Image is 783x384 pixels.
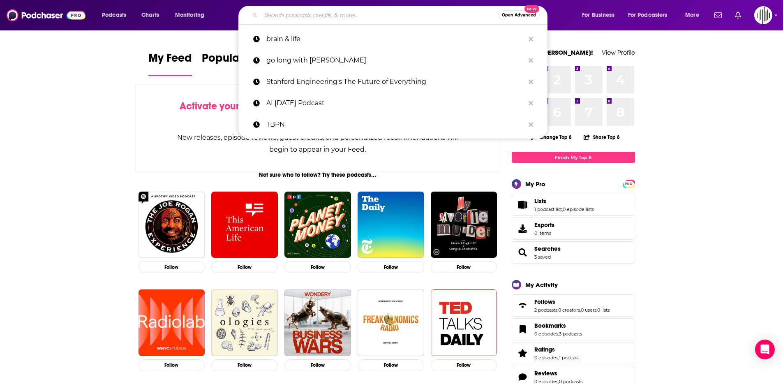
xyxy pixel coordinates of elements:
span: PRO [624,181,634,187]
a: 0 lists [597,307,610,313]
a: 3 podcasts [559,331,582,337]
p: Stanford Engineering's The Future of Everything [266,71,524,93]
span: Podcasts [102,9,126,21]
span: , [557,307,558,313]
span: Activate your Feed [180,100,264,112]
img: This American Life [211,192,278,258]
a: Show notifications dropdown [711,8,725,22]
button: Follow [358,359,424,371]
div: New releases, episode reviews, guest credits, and personalized recommendations will begin to appe... [177,132,459,155]
button: Follow [431,261,497,273]
span: Exports [534,221,554,229]
span: Lists [534,197,546,205]
div: My Activity [525,281,558,289]
button: Share Top 8 [583,129,620,145]
span: Charts [141,9,159,21]
span: 0 items [534,230,554,236]
span: , [558,355,559,361]
a: 0 episode lists [563,206,594,212]
a: Follows [515,300,531,311]
img: The Daily [358,192,424,258]
a: Bookmarks [515,324,531,335]
a: brain & life [238,28,547,50]
a: TBPN [238,114,547,135]
a: 1 podcast list [534,206,562,212]
a: Reviews [515,371,531,383]
span: Follows [512,294,635,317]
img: My Favorite Murder with Karen Kilgariff and Georgia Hardstark [431,192,497,258]
button: Follow [358,261,424,273]
a: 2 podcasts [534,307,557,313]
span: Logged in as gpg2 [754,6,772,24]
span: Ratings [512,342,635,364]
p: brain & life [266,28,524,50]
button: Follow [139,359,205,371]
button: Change Top 8 [526,132,577,142]
button: open menu [169,9,215,22]
span: More [685,9,699,21]
a: Stanford Engineering's The Future of Everything [238,71,547,93]
span: Popular Feed [202,51,272,70]
button: Show profile menu [754,6,772,24]
p: AI Today Podcast [266,93,524,114]
span: Searches [512,241,635,264]
span: Bookmarks [512,318,635,340]
span: , [558,331,559,337]
button: open menu [576,9,625,22]
span: My Feed [148,51,192,70]
a: PRO [624,180,634,187]
span: Reviews [534,370,557,377]
span: , [596,307,597,313]
img: Freakonomics Radio [358,289,424,356]
img: Ologies with Alie Ward [211,289,278,356]
a: My Feed [148,51,192,76]
button: Follow [284,261,351,273]
img: The Joe Rogan Experience [139,192,205,258]
div: Not sure who to follow? Try these podcasts... [135,171,501,178]
span: New [524,5,539,13]
button: Follow [211,261,278,273]
input: Search podcasts, credits, & more... [261,9,498,22]
button: Follow [211,359,278,371]
a: Bookmarks [534,322,582,329]
div: My Pro [525,180,545,188]
a: Charts [136,9,164,22]
img: Radiolab [139,289,205,356]
a: Welcome [PERSON_NAME]! [512,49,593,56]
span: Follows [534,298,555,305]
a: AI [DATE] Podcast [238,93,547,114]
img: TED Talks Daily [431,289,497,356]
p: go long with tyler dunne [266,50,524,71]
a: 0 creators [558,307,580,313]
div: by following Podcasts, Creators, Lists, and other Users! [177,100,459,124]
button: Follow [139,261,205,273]
p: TBPN [266,114,524,135]
a: 1 podcast [559,355,579,361]
a: Reviews [534,370,582,377]
span: , [562,206,563,212]
a: Lists [534,197,594,205]
span: Open Advanced [502,13,536,17]
span: Lists [512,194,635,216]
a: Exports [512,217,635,240]
span: Ratings [534,346,555,353]
a: 0 episodes [534,355,558,361]
a: 3 saved [534,254,551,260]
a: 0 episodes [534,331,558,337]
span: For Business [582,9,614,21]
a: Planet Money [284,192,351,258]
a: Searches [534,245,561,252]
a: Podchaser - Follow, Share and Rate Podcasts [7,7,85,23]
button: Follow [431,359,497,371]
img: User Profile [754,6,772,24]
a: Lists [515,199,531,211]
a: Follows [534,298,610,305]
